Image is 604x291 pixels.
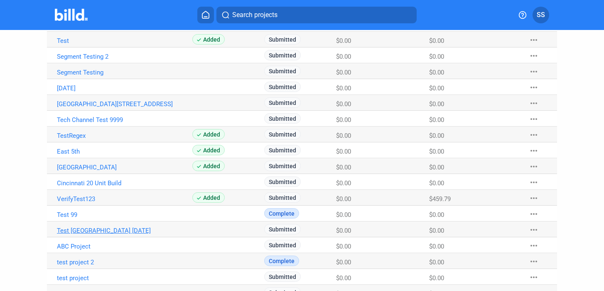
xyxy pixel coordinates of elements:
span: $0.00 [429,132,444,139]
span: $0.00 [336,211,351,219]
span: $0.00 [336,164,351,171]
mat-icon: more_horiz [529,241,539,251]
mat-icon: more_horiz [529,51,539,61]
span: Submitted [264,177,301,187]
a: Segment Testing [57,69,192,76]
span: $0.00 [336,132,351,139]
span: $0.00 [336,116,351,124]
a: Segment Testing 2 [57,53,192,60]
mat-icon: more_horiz [529,82,539,92]
span: Submitted [264,271,301,282]
a: [DATE] [57,85,192,92]
span: Submitted [264,224,301,234]
span: $0.00 [429,148,444,155]
mat-icon: more_horiz [529,177,539,187]
a: Test 99 [57,211,192,219]
a: [GEOGRAPHIC_DATA][STREET_ADDRESS] [57,100,192,108]
span: $0.00 [429,100,444,108]
a: Tech Channel Test 9999 [57,116,192,124]
a: East 5th [57,148,192,155]
span: Added [192,161,225,171]
span: Submitted [264,97,301,108]
span: $0.00 [336,243,351,250]
span: Search projects [232,10,277,20]
button: Search projects [216,7,417,23]
span: $0.00 [429,243,444,250]
a: Test [57,37,192,45]
mat-icon: more_horiz [529,146,539,156]
span: Complete [264,208,299,219]
span: SS [537,10,545,20]
mat-icon: more_horiz [529,256,539,266]
mat-icon: more_horiz [529,272,539,282]
mat-icon: more_horiz [529,67,539,77]
span: $0.00 [336,195,351,203]
a: TestRegex [57,132,192,139]
mat-icon: more_horiz [529,225,539,235]
span: Submitted [264,240,301,250]
span: Submitted [264,82,301,92]
mat-icon: more_horiz [529,193,539,203]
mat-icon: more_horiz [529,98,539,108]
span: Submitted [264,34,301,45]
span: $0.00 [336,259,351,266]
mat-icon: more_horiz [529,209,539,219]
span: $0.00 [336,274,351,282]
span: $0.00 [429,37,444,45]
span: Submitted [264,192,301,203]
a: test project 2 [57,259,192,266]
span: $0.00 [429,116,444,124]
mat-icon: more_horiz [529,114,539,124]
span: Added [192,129,225,139]
span: $0.00 [429,259,444,266]
span: $0.00 [336,37,351,45]
span: Submitted [264,161,301,171]
button: SS [533,7,549,23]
span: $0.00 [429,53,444,60]
span: Submitted [264,113,301,124]
span: Submitted [264,66,301,76]
span: $0.00 [336,179,351,187]
span: $0.00 [429,164,444,171]
span: $0.00 [429,179,444,187]
a: [GEOGRAPHIC_DATA] [57,164,192,171]
span: Submitted [264,129,301,139]
mat-icon: more_horiz [529,130,539,140]
span: Added [192,34,225,45]
span: Submitted [264,50,301,60]
img: Billd Company Logo [55,9,88,21]
span: $0.00 [336,53,351,60]
span: $0.00 [429,211,444,219]
span: $0.00 [336,100,351,108]
span: $459.79 [429,195,451,203]
span: Added [192,192,225,203]
span: $0.00 [336,227,351,234]
a: test project [57,274,192,282]
span: $0.00 [336,85,351,92]
span: Complete [264,256,299,266]
a: ABC Project [57,243,192,250]
span: $0.00 [336,69,351,76]
span: $0.00 [336,148,351,155]
span: $0.00 [429,227,444,234]
a: Cincinnati 20 Unit Build [57,179,192,187]
span: Added [192,145,225,155]
mat-icon: more_horiz [529,35,539,45]
a: Test [GEOGRAPHIC_DATA] [DATE] [57,227,192,234]
span: $0.00 [429,85,444,92]
span: $0.00 [429,69,444,76]
span: Submitted [264,145,301,155]
a: VerifyTest123 [57,195,192,203]
span: $0.00 [429,274,444,282]
mat-icon: more_horiz [529,162,539,172]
